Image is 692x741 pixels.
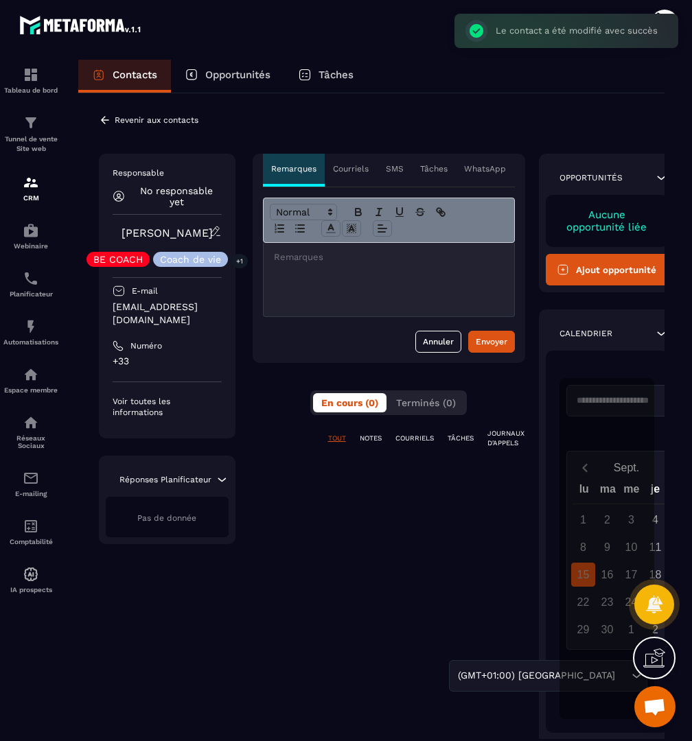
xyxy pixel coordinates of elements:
[3,308,58,356] a: automationsautomationsAutomatisations
[3,56,58,104] a: formationformationTableau de bord
[3,386,58,394] p: Espace membre
[546,254,669,285] button: Ajout opportunité
[23,566,39,583] img: automations
[132,285,158,296] p: E-mail
[3,194,58,202] p: CRM
[415,331,461,353] button: Annuler
[3,212,58,260] a: automationsautomationsWebinaire
[560,209,655,233] p: Aucune opportunité liée
[231,254,248,268] p: +1
[643,480,667,504] div: je
[448,434,474,443] p: TÂCHES
[643,535,667,559] div: 11
[113,167,222,178] p: Responsable
[476,335,507,349] div: Envoyer
[313,393,387,412] button: En cours (0)
[3,490,58,497] p: E-mailing
[3,164,58,212] a: formationformationCRM
[23,67,39,83] img: formation
[115,115,198,125] p: Revenir aux contacts
[284,60,367,93] a: Tâches
[3,290,58,298] p: Planificateur
[3,404,58,460] a: social-networksocial-networkRéseaux Sociaux
[171,60,284,93] a: Opportunités
[321,397,378,408] span: En cours (0)
[634,686,676,727] div: Ouvrir le chat
[319,69,354,81] p: Tâches
[23,270,39,287] img: scheduler
[396,397,456,408] span: Terminés (0)
[113,69,157,81] p: Contacts
[205,69,270,81] p: Opportunités
[464,163,506,174] p: WhatsApp
[560,172,623,183] p: Opportunités
[3,538,58,545] p: Comptabilité
[395,434,434,443] p: COURRIELS
[3,434,58,449] p: Réseaux Sociaux
[3,356,58,404] a: automationsautomationsEspace membre
[23,414,39,431] img: social-network
[23,318,39,335] img: automations
[130,340,162,351] p: Numéro
[487,429,524,448] p: JOURNAUX D'APPELS
[3,134,58,154] p: Tunnel de vente Site web
[560,328,612,339] p: Calendrier
[23,222,39,239] img: automations
[3,242,58,250] p: Webinaire
[3,260,58,308] a: schedulerschedulerPlanificateur
[468,331,515,353] button: Envoyer
[449,660,647,692] div: Search for option
[23,518,39,534] img: accountant
[137,513,196,523] span: Pas de donnée
[3,586,58,593] p: IA prospects
[113,301,222,327] p: [EMAIL_ADDRESS][DOMAIN_NAME]
[3,104,58,164] a: formationformationTunnel de vente Site web
[23,470,39,486] img: email
[23,174,39,191] img: formation
[333,163,369,174] p: Courriels
[454,668,618,683] span: (GMT+01:00) [GEOGRAPHIC_DATA]
[328,434,346,443] p: TOUT
[113,355,222,368] p: +33
[3,460,58,508] a: emailemailE-mailing
[23,115,39,131] img: formation
[3,86,58,94] p: Tableau de bord
[388,393,464,412] button: Terminés (0)
[119,474,211,485] p: Réponses Planificateur
[643,508,667,532] div: 4
[3,338,58,346] p: Automatisations
[386,163,404,174] p: SMS
[360,434,382,443] p: NOTES
[93,255,143,264] p: BE COACH
[78,60,171,93] a: Contacts
[420,163,448,174] p: Tâches
[19,12,143,37] img: logo
[3,508,58,556] a: accountantaccountantComptabilité
[122,226,213,239] a: [PERSON_NAME]
[271,163,316,174] p: Remarques
[23,366,39,383] img: automations
[113,396,222,418] p: Voir toutes les informations
[132,185,222,207] p: No responsable yet
[643,563,667,587] div: 18
[160,255,221,264] p: Coach de vie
